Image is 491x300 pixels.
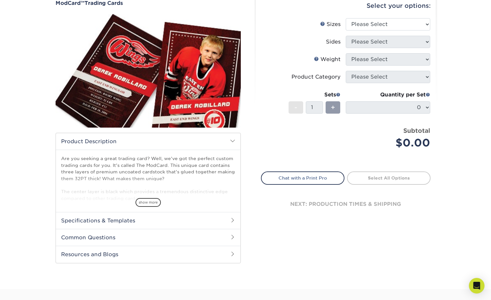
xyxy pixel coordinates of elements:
iframe: Google Customer Reviews [2,280,55,298]
h2: Product Description [56,133,240,150]
img: ModCard™ 01 [56,7,241,135]
div: Quantity per Set [346,91,430,99]
div: next: production times & shipping [261,185,431,224]
span: + [331,103,335,112]
p: Are you seeking a great trading card? Well, we've got the perfect custom trading cards for you. I... [61,155,235,202]
div: Product Category [291,73,341,81]
div: Sizes [320,20,341,28]
div: Weight [314,56,341,63]
div: Sides [326,38,341,46]
div: $0.00 [351,135,430,151]
a: Chat with a Print Pro [261,171,344,184]
strong: Subtotal [403,127,430,134]
h2: Common Questions [56,229,240,246]
h2: Specifications & Templates [56,212,240,229]
div: Open Intercom Messenger [469,278,485,294]
span: - [294,103,297,112]
a: Select All Options [347,171,431,184]
div: Sets [289,91,341,99]
span: show more [136,198,161,207]
h2: Resources and Blogs [56,246,240,263]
